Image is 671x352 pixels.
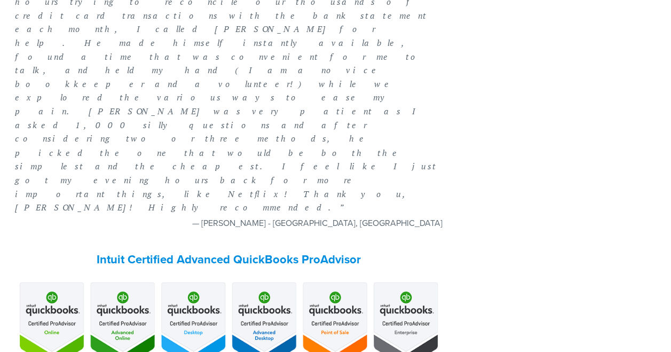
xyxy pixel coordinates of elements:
[97,250,361,267] strong: Intuit Certified Advanced QuickBooks ProAdvisor
[15,214,443,230] figcaption: — [PERSON_NAME] - [GEOGRAPHIC_DATA], [GEOGRAPHIC_DATA]
[340,201,356,213] span: ”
